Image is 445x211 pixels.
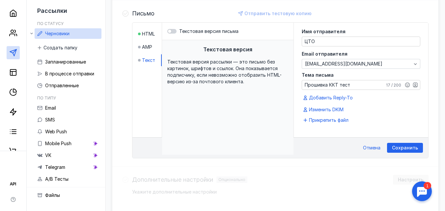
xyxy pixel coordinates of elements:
[35,28,101,39] a: Черновики
[302,106,346,114] button: Изменить DKIM
[363,145,380,151] span: Отмена
[45,176,69,182] span: A/B Тесты
[302,80,420,90] textarea: Прошивка ККТ тест
[35,126,101,137] a: Web Push
[386,83,401,88] div: 17 / 200
[35,115,101,125] a: SMS
[203,45,252,53] span: Текстовая версия
[45,141,71,146] span: Mobile Push
[35,190,101,200] a: Файлы
[309,94,353,101] span: Добавить Reply-To
[45,117,55,122] span: SMS
[35,150,101,161] a: VK
[37,95,56,100] h5: По типу
[35,68,101,79] a: В процессе отправки
[35,174,101,184] a: A/B Тесты
[45,71,94,76] span: В процессе отправки
[302,59,420,69] button: [EMAIL_ADDRESS][DOMAIN_NAME]
[309,117,348,123] span: Прикрепить файл
[45,105,56,111] span: Email
[45,31,70,36] span: Черновики
[302,52,348,56] span: Email отправителя
[142,31,155,37] span: HTML
[35,57,101,67] a: Запланированные
[35,43,81,53] button: Создать папку
[167,59,282,84] span: Текстовая версия рассылки — это письмо без картинок, шрифтов и ссылок. Она показывается подписчик...
[37,7,67,14] span: Рассылки
[302,116,351,124] button: Прикрепить файл
[45,192,60,198] span: Файлы
[142,57,155,64] span: Текст
[305,61,382,67] span: [EMAIL_ADDRESS][DOMAIN_NAME]
[302,94,355,102] button: Добавить Reply-To
[360,143,384,153] button: Отмена
[43,45,77,51] span: Создать папку
[35,138,101,149] a: Mobile Push
[302,29,346,34] span: Имя отправителя
[37,21,64,26] h5: По статусу
[35,162,101,172] a: Telegram
[35,103,101,113] a: Email
[142,44,152,50] span: AMP
[309,106,344,113] span: Изменить DKIM
[35,80,101,91] a: Отправленные
[392,145,418,151] span: Сохранить
[302,37,420,46] textarea: ЦТО
[45,164,65,170] span: Telegram
[15,4,22,11] div: 1
[132,10,154,17] h4: Письмо
[179,28,238,34] span: Текстовая версия письма
[45,59,86,65] span: Запланированные
[45,152,51,158] span: VK
[45,83,79,88] span: Отправленные
[45,129,67,134] span: Web Push
[387,143,423,153] button: Сохранить
[302,73,334,77] span: Тема письма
